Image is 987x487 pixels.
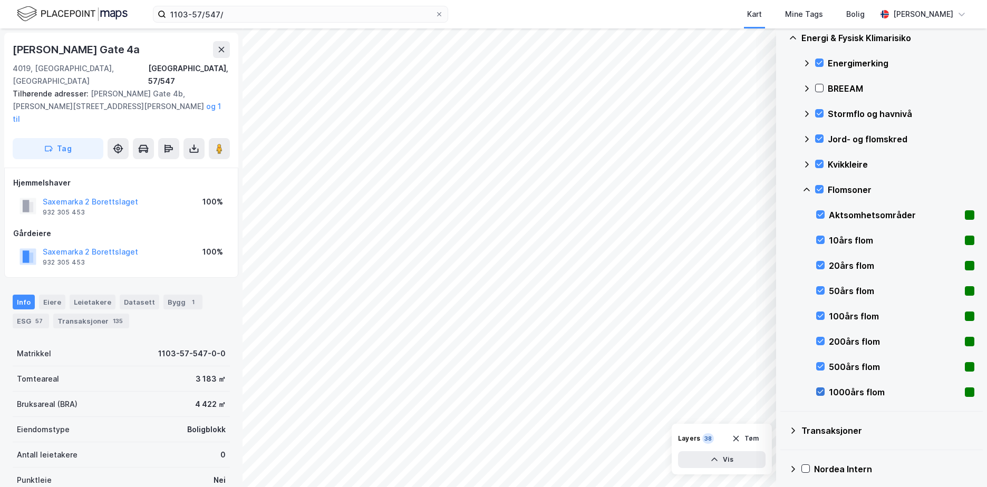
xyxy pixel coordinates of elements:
[17,474,52,486] div: Punktleie
[785,8,823,21] div: Mine Tags
[678,451,766,468] button: Vis
[13,314,49,328] div: ESG
[13,227,229,240] div: Gårdeiere
[893,8,953,21] div: [PERSON_NAME]
[214,474,226,486] div: Nei
[43,258,85,267] div: 932 305 453
[829,234,961,247] div: 10års flom
[202,196,223,208] div: 100%
[39,295,65,309] div: Eiere
[829,209,961,221] div: Aktsomhetsområder
[17,373,59,385] div: Tomteareal
[725,430,766,447] button: Tøm
[801,32,974,44] div: Energi & Fysisk Klimarisiko
[166,6,435,22] input: Søk på adresse, matrikkel, gårdeiere, leietakere eller personer
[17,449,78,461] div: Antall leietakere
[220,449,226,461] div: 0
[195,398,226,411] div: 4 422 ㎡
[17,5,128,23] img: logo.f888ab2527a4732fd821a326f86c7f29.svg
[13,87,221,125] div: [PERSON_NAME] Gate 4b, [PERSON_NAME][STREET_ADDRESS][PERSON_NAME]
[13,89,91,98] span: Tilhørende adresser:
[70,295,115,309] div: Leietakere
[747,8,762,21] div: Kart
[17,347,51,360] div: Matrikkel
[846,8,865,21] div: Bolig
[111,316,125,326] div: 135
[829,361,961,373] div: 500års flom
[814,463,974,475] div: Nordea Intern
[828,183,974,196] div: Flomsoner
[13,62,148,87] div: 4019, [GEOGRAPHIC_DATA], [GEOGRAPHIC_DATA]
[829,310,961,323] div: 100års flom
[13,295,35,309] div: Info
[158,347,226,360] div: 1103-57-547-0-0
[828,82,974,95] div: BREEAM
[148,62,230,87] div: [GEOGRAPHIC_DATA], 57/547
[13,177,229,189] div: Hjemmelshaver
[188,297,198,307] div: 1
[33,316,45,326] div: 57
[829,259,961,272] div: 20års flom
[702,433,714,444] div: 38
[196,373,226,385] div: 3 183 ㎡
[828,108,974,120] div: Stormflo og havnivå
[828,57,974,70] div: Energimerking
[934,436,987,487] iframe: Chat Widget
[187,423,226,436] div: Boligblokk
[13,138,103,159] button: Tag
[801,424,974,437] div: Transaksjoner
[17,398,78,411] div: Bruksareal (BRA)
[43,208,85,217] div: 932 305 453
[202,246,223,258] div: 100%
[163,295,202,309] div: Bygg
[120,295,159,309] div: Datasett
[828,158,974,171] div: Kvikkleire
[678,434,700,443] div: Layers
[828,133,974,145] div: Jord- og flomskred
[17,423,70,436] div: Eiendomstype
[829,285,961,297] div: 50års flom
[13,41,142,58] div: [PERSON_NAME] Gate 4a
[829,335,961,348] div: 200års flom
[829,386,961,398] div: 1000års flom
[53,314,129,328] div: Transaksjoner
